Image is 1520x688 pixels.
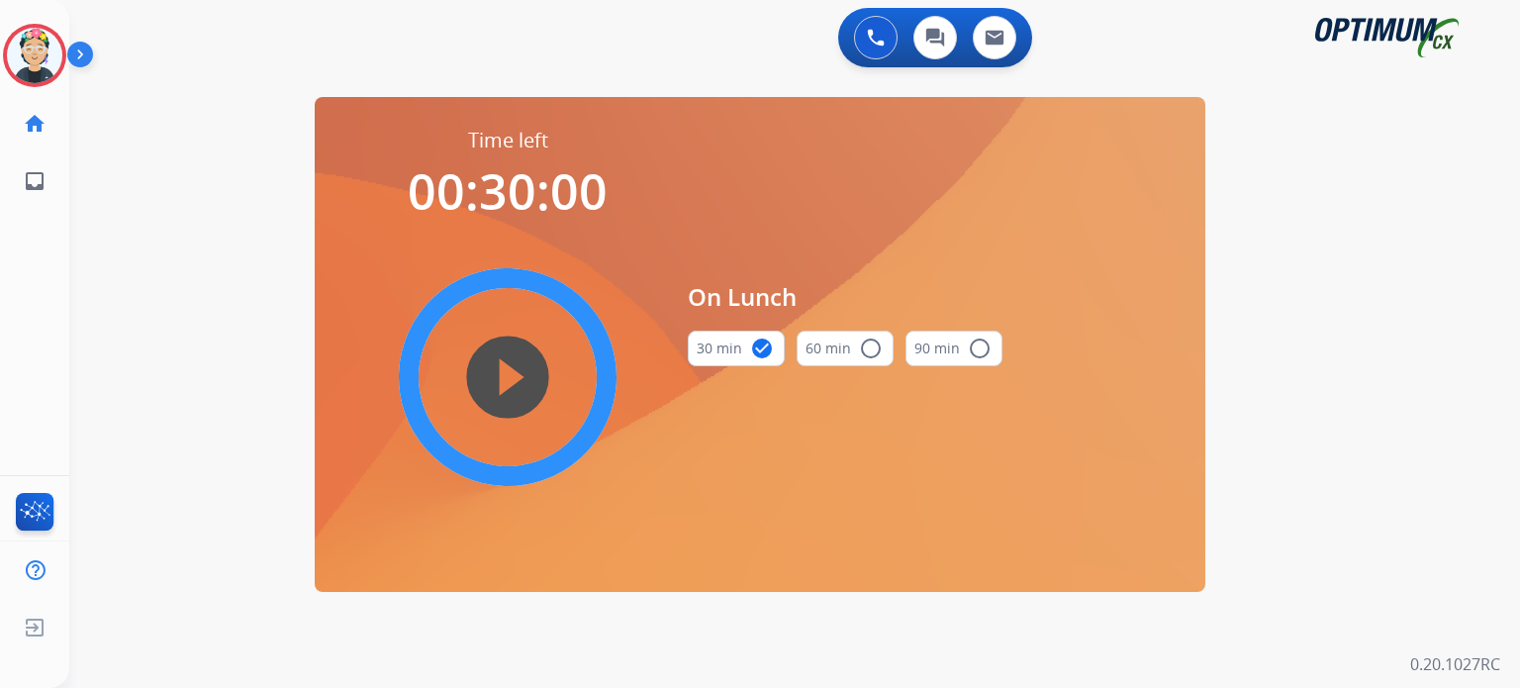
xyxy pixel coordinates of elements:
[7,28,62,83] img: avatar
[688,331,785,366] button: 30 min
[688,279,1002,315] span: On Lunch
[968,337,992,360] mat-icon: radio_button_unchecked
[1410,652,1500,676] p: 0.20.1027RC
[496,365,520,389] mat-icon: play_circle_filled
[859,337,883,360] mat-icon: radio_button_unchecked
[797,331,894,366] button: 60 min
[23,112,47,136] mat-icon: home
[468,127,548,154] span: Time left
[23,169,47,193] mat-icon: inbox
[408,157,608,225] span: 00:30:00
[905,331,1002,366] button: 90 min
[750,337,774,360] mat-icon: check_circle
